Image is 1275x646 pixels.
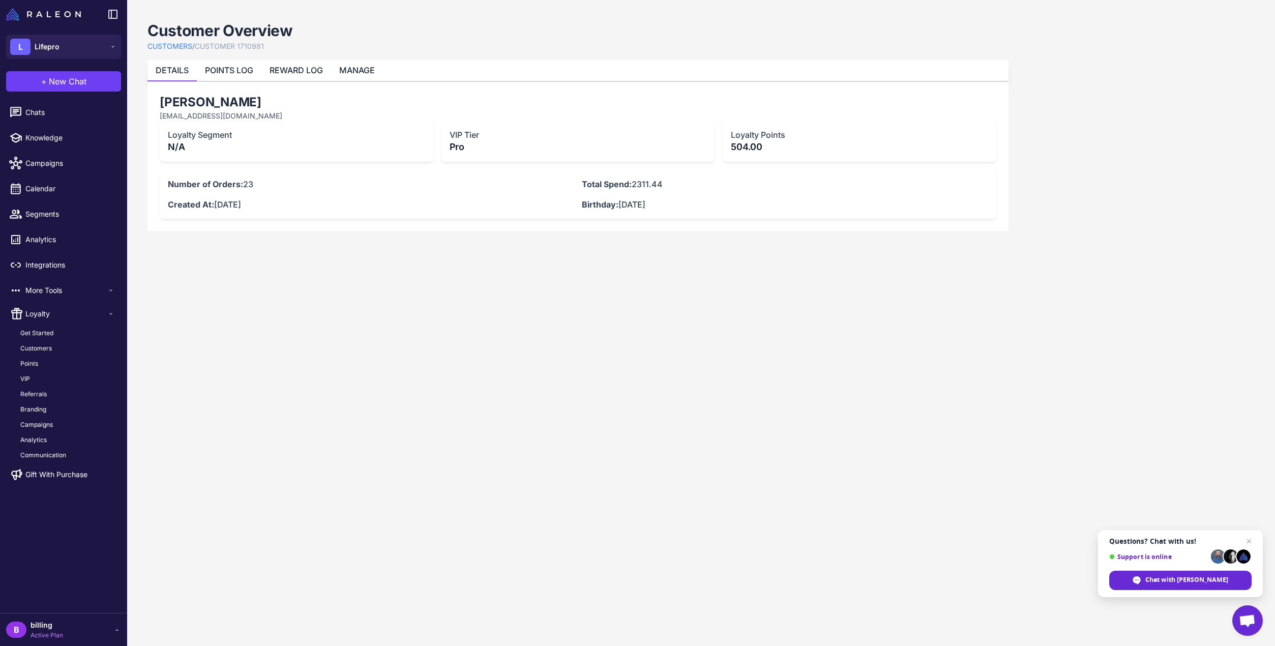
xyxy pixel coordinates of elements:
[205,65,253,75] a: POINTS LOG
[25,259,115,271] span: Integrations
[1145,575,1228,584] span: Chat with [PERSON_NAME]
[582,178,988,190] p: 2311.44
[6,622,26,638] div: B
[270,65,323,75] a: REWARD LOG
[25,234,115,245] span: Analytics
[4,203,123,225] a: Segments
[25,308,107,319] span: Loyalty
[12,418,123,431] a: Campaigns
[168,130,425,140] h3: Loyalty Segment
[20,435,47,445] span: Analytics
[35,41,60,52] span: Lifepro
[4,127,123,149] a: Knowledge
[4,102,123,123] a: Chats
[582,199,618,210] strong: Birthday:
[1109,571,1252,590] span: Chat with [PERSON_NAME]
[1109,553,1207,561] span: Support is online
[339,65,375,75] a: MANAGE
[12,327,123,340] a: Get Started
[6,8,81,20] img: Raleon Logo
[1109,537,1252,545] span: Questions? Chat with us!
[25,209,115,220] span: Segments
[582,198,988,211] p: [DATE]
[25,107,115,118] span: Chats
[31,631,63,640] span: Active Plan
[168,198,574,211] p: [DATE]
[25,132,115,143] span: Knowledge
[4,153,123,174] a: Campaigns
[12,403,123,416] a: Branding
[12,357,123,370] a: Points
[6,71,121,92] button: +New Chat
[582,179,632,189] strong: Total Spend:
[156,65,189,75] a: DETAILS
[49,75,86,87] span: New Chat
[731,140,988,154] p: 504.00
[20,451,66,460] span: Communication
[12,342,123,355] a: Customers
[25,158,115,169] span: Campaigns
[168,199,214,210] strong: Created At:
[6,35,121,59] button: LLifepro
[20,329,53,338] span: Get Started
[31,620,63,631] span: billing
[4,229,123,250] a: Analytics
[20,344,52,353] span: Customers
[25,285,107,296] span: More Tools
[4,254,123,276] a: Integrations
[195,41,264,52] a: CUSTOMER 1710981
[160,110,996,122] p: [EMAIL_ADDRESS][DOMAIN_NAME]
[4,464,123,485] a: Gift With Purchase
[20,390,47,399] span: Referrals
[20,420,53,429] span: Campaigns
[25,183,115,194] span: Calendar
[731,130,988,140] h3: Loyalty Points
[20,359,38,368] span: Points
[160,94,996,110] h2: [PERSON_NAME]
[4,178,123,199] a: Calendar
[450,130,707,140] h3: VIP Tier
[20,374,30,384] span: VIP
[12,372,123,386] a: VIP
[147,20,293,41] h1: Customer Overview
[147,41,195,52] a: CUSTOMERS/
[41,75,47,87] span: +
[12,433,123,447] a: Analytics
[450,140,707,154] p: Pro
[10,39,31,55] div: L
[20,405,46,414] span: Branding
[12,388,123,401] a: Referrals
[168,179,243,189] strong: Number of Orders:
[168,178,574,190] p: 23
[168,140,425,154] p: N/A
[192,42,195,50] span: /
[12,449,123,462] a: Communication
[25,469,87,480] span: Gift With Purchase
[1232,605,1263,636] a: Open chat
